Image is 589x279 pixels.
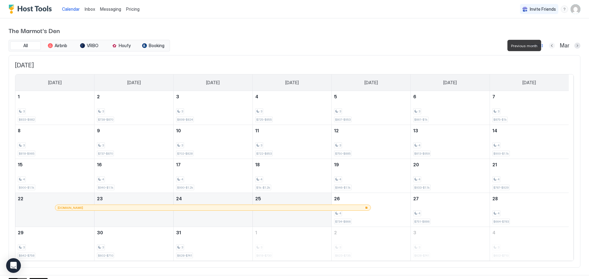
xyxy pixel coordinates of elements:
[335,220,351,224] span: $734-$866
[493,186,509,190] span: $787-$929
[87,43,98,48] span: VRBO
[176,94,179,99] span: 3
[173,227,252,261] td: March 31, 2026
[15,159,94,170] a: March 15, 2026
[339,177,341,181] span: 4
[127,80,141,85] span: [DATE]
[418,109,420,113] span: 3
[94,125,173,136] a: March 9, 2026
[414,220,429,224] span: $751-$886
[23,109,25,113] span: 3
[253,125,332,136] a: March 11, 2026
[411,227,490,261] td: April 3, 2026
[94,227,173,238] a: March 30, 2026
[560,42,569,49] span: Mar
[19,118,35,122] span: $833-$982
[9,40,170,51] div: tab-group
[492,128,497,133] span: 14
[19,254,34,258] span: $642-$758
[498,177,499,181] span: 4
[206,80,220,85] span: [DATE]
[174,91,252,102] a: March 3, 2026
[364,80,378,85] span: [DATE]
[490,91,569,125] td: March 7, 2026
[176,162,181,167] span: 17
[94,159,173,170] a: March 16, 2026
[260,143,262,147] span: 3
[332,193,411,227] td: March 26, 2026
[106,41,137,50] button: Houfy
[418,211,420,215] span: 4
[332,125,410,136] a: March 12, 2026
[490,227,569,238] a: April 4, 2026
[97,94,100,99] span: 2
[58,206,368,210] div: [DOMAIN_NAME]
[94,159,174,193] td: March 16, 2026
[490,193,569,204] a: March 28, 2026
[23,177,25,181] span: 4
[443,80,457,85] span: [DATE]
[174,193,252,204] a: March 24, 2026
[334,94,337,99] span: 5
[492,94,495,99] span: 7
[102,143,104,147] span: 3
[98,186,114,190] span: $940-$1.1k
[332,91,410,102] a: March 5, 2026
[413,196,419,201] span: 27
[256,186,270,190] span: $1k-$1.2k
[200,74,226,91] a: Tuesday
[15,159,94,193] td: March 15, 2026
[358,74,384,91] a: Thursday
[97,162,102,167] span: 16
[493,118,507,122] span: $875-$1k
[181,177,183,181] span: 4
[332,125,411,159] td: March 12, 2026
[119,43,131,48] span: Houfy
[253,91,332,102] a: March 4, 2026
[176,128,181,133] span: 10
[181,109,183,113] span: 3
[411,125,490,159] td: March 13, 2026
[255,196,261,201] span: 25
[98,118,113,122] span: $738-$870
[522,80,536,85] span: [DATE]
[418,177,420,181] span: 4
[413,230,416,235] span: 3
[334,230,337,235] span: 2
[177,118,193,122] span: $698-$824
[15,193,94,204] a: March 22, 2026
[260,177,262,181] span: 4
[332,193,410,204] a: March 26, 2026
[332,159,410,170] a: March 19, 2026
[332,91,411,125] td: March 5, 2026
[498,143,499,147] span: 4
[62,6,80,12] a: Calendar
[98,254,113,258] span: $602-$710
[253,193,332,204] a: March 25, 2026
[574,43,580,49] button: Next month
[493,220,509,224] span: $664-$783
[15,62,574,69] span: [DATE]
[19,152,34,156] span: $818-$965
[255,94,258,99] span: 4
[15,91,94,125] td: March 1, 2026
[100,6,121,12] a: Messaging
[255,230,257,235] span: 1
[174,159,252,170] a: March 17, 2026
[332,159,411,193] td: March 19, 2026
[138,41,168,50] button: Booking
[94,193,173,204] a: March 23, 2026
[23,143,25,147] span: 3
[97,128,100,133] span: 9
[48,80,62,85] span: [DATE]
[332,227,411,261] td: April 2, 2026
[94,125,174,159] td: March 9, 2026
[173,91,252,125] td: March 3, 2026
[176,196,182,201] span: 24
[18,128,21,133] span: 8
[490,125,569,159] td: March 14, 2026
[279,74,305,91] a: Wednesday
[15,91,94,102] a: March 1, 2026
[181,245,183,249] span: 3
